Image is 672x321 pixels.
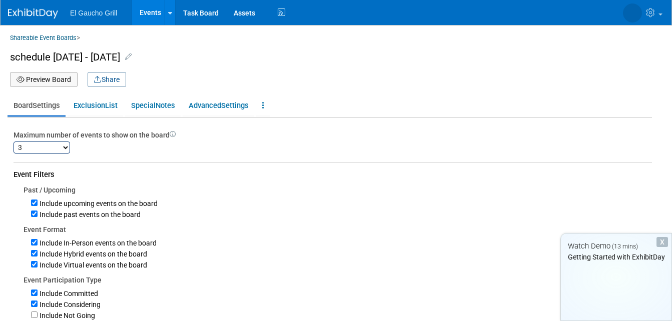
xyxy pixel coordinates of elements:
div: Maximum number of events to show on the board [14,130,652,140]
label: Include In-Person events on the board [38,239,157,247]
span: Special [131,101,156,110]
img: El Gaucho Grill Jax Last [623,3,642,22]
button: Preview Board [10,72,78,87]
span: El Gaucho Grill [70,9,117,17]
a: SpecialNotes [125,96,181,115]
a: AdvancedSettings [183,96,254,115]
label: Include Hybrid events on the board [38,250,147,258]
label: Include Not Going [38,311,95,319]
div: Past / Upcoming [24,185,652,195]
div: Getting Started with ExhibitDay [561,252,671,262]
span: List [105,101,118,110]
label: Include Considering [38,300,101,308]
span: (13 mins) [612,243,638,250]
label: Include Virtual events on the board [38,261,147,269]
label: Include upcoming events on the board [38,199,158,207]
div: Event Format [24,224,652,234]
div: Event Filters [14,169,652,180]
a: ExclusionList [68,96,123,115]
div: Event Participation Type [24,275,652,285]
label: Include past events on the board [38,210,141,218]
button: Share [88,72,126,87]
div: Dismiss [656,237,668,247]
span: Board [14,101,33,110]
span: > [77,33,80,41]
img: ExhibitDay [8,8,58,18]
a: Shareable Event Boards [10,31,77,44]
div: Watch Demo [561,241,671,251]
span: schedule [DATE] - [DATE] [10,51,120,63]
label: Include Committed [38,289,98,297]
a: BoardSettings [8,96,66,115]
span: Settings [221,101,249,110]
